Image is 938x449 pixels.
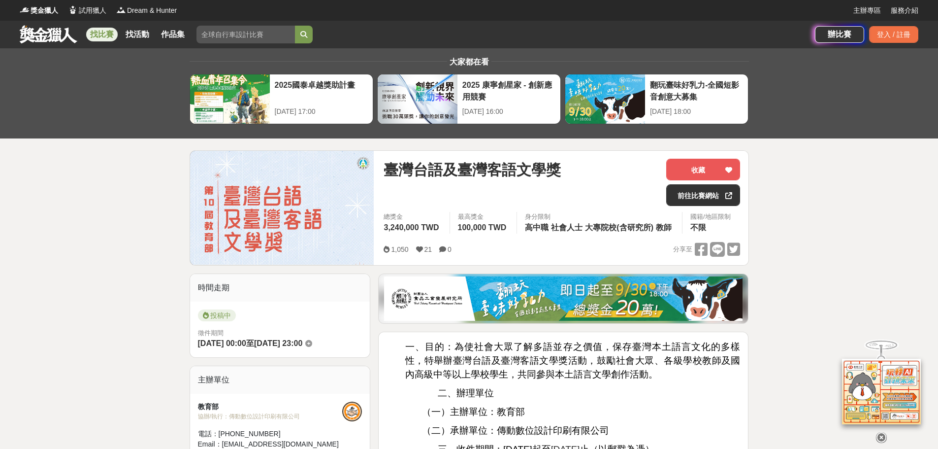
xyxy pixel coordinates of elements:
a: Logo獎金獵人 [20,5,58,16]
img: d2146d9a-e6f6-4337-9592-8cefde37ba6b.png [842,359,921,424]
img: 1c81a89c-c1b3-4fd6-9c6e-7d29d79abef5.jpg [384,276,743,321]
div: 教育部 [198,402,343,412]
span: 0 [448,245,452,253]
img: Logo [20,5,30,15]
div: 2025國泰卓越獎助計畫 [275,79,368,102]
a: 找活動 [122,28,153,41]
span: 總獎金 [384,212,441,222]
span: （二）承辦單位：傳動數位設計印刷有限公司 [422,425,609,436]
div: [DATE] 18:00 [650,106,743,117]
span: 徵件期間 [198,329,224,337]
span: 至 [246,339,254,347]
button: 收藏 [666,159,740,180]
span: 投稿中 [198,310,236,321]
div: 電話： [PHONE_NUMBER] [198,429,343,439]
div: 協辦/執行： 傳動數位設計印刷有限公司 [198,412,343,421]
span: 3,240,000 TWD [384,223,439,232]
div: 時間走期 [190,274,370,302]
img: Cover Image [190,151,374,265]
input: 全球自行車設計比賽 [196,26,295,43]
img: Logo [68,5,78,15]
a: 翻玩臺味好乳力-全國短影音創意大募集[DATE] 18:00 [565,74,748,124]
div: 登入 / 註冊 [869,26,918,43]
span: 社會人士 [551,223,582,232]
a: 找比賽 [86,28,118,41]
span: 1,050 [391,245,408,253]
div: 國籍/地區限制 [690,212,731,222]
span: [DATE] 00:00 [198,339,246,347]
span: 大家都在看 [447,58,491,66]
span: [DATE] 23:00 [254,339,302,347]
span: 獎金獵人 [31,5,58,16]
span: 臺灣台語及臺灣客語文學獎 [384,159,561,181]
span: 大專院校(含研究所) [585,223,653,232]
span: 高中職 [525,223,549,232]
div: 主辦單位 [190,366,370,394]
a: LogoDream & Hunter [116,5,177,16]
a: 辦比賽 [815,26,864,43]
a: 2025國泰卓越獎助計畫[DATE] 17:00 [190,74,373,124]
span: 最高獎金 [458,212,509,222]
a: Logo試用獵人 [68,5,106,16]
div: 身分限制 [525,212,674,222]
span: 教師 [656,223,672,232]
span: Dream & Hunter [127,5,177,16]
div: [DATE] 17:00 [275,106,368,117]
span: 100,000 TWD [458,223,507,232]
a: 作品集 [157,28,189,41]
img: Logo [116,5,126,15]
span: 分享至 [673,242,692,257]
span: （一）主辦單位：教育部 [422,407,525,417]
a: 2025 康寧創星家 - 創新應用競賽[DATE] 16:00 [377,74,561,124]
div: 翻玩臺味好乳力-全國短影音創意大募集 [650,79,743,102]
span: 一、目的：為使社會大眾了解多語並存之價值，保存臺灣本土語言文化的多樣性，特舉辦臺灣台語及臺灣客語文學獎活動，鼓勵社會大眾、各級學校教師及國內高級中等以上學校學生，共同參與本土語言文學創作活動。 [405,342,741,380]
a: 主辦專區 [853,5,881,16]
span: 試用獵人 [79,5,106,16]
span: 不限 [690,223,706,232]
span: 21 [424,245,432,253]
a: 服務介紹 [891,5,918,16]
div: 2025 康寧創星家 - 創新應用競賽 [462,79,555,102]
div: [DATE] 16:00 [462,106,555,117]
span: 二、辦理單位 [438,388,494,398]
a: 前往比賽網站 [666,184,740,206]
